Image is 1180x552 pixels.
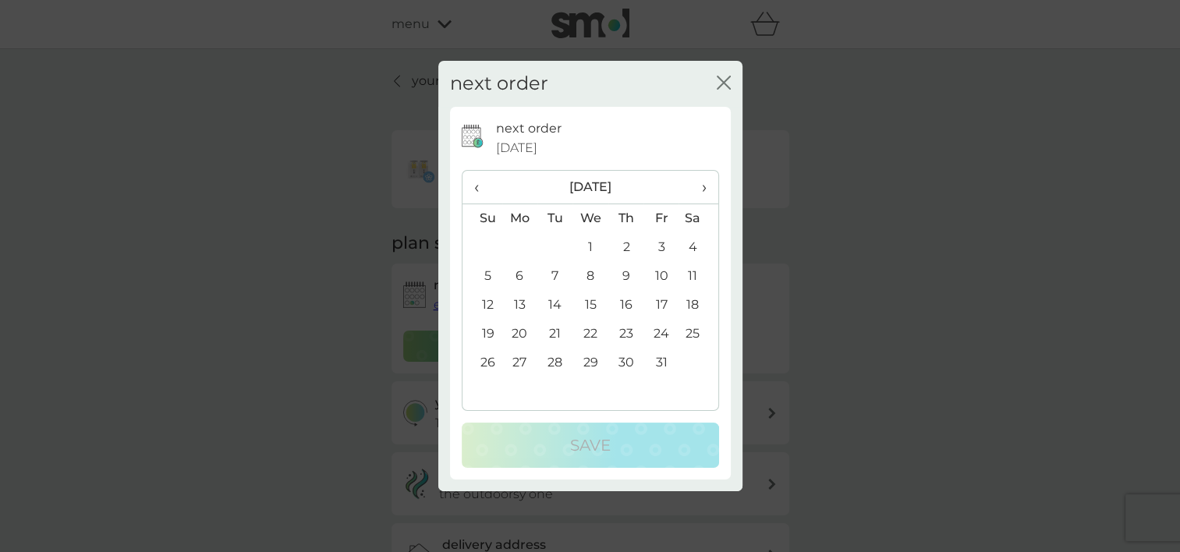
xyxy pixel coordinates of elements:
[496,138,537,158] span: [DATE]
[643,233,679,262] td: 3
[608,349,643,377] td: 30
[462,262,502,291] td: 5
[572,233,608,262] td: 1
[643,291,679,320] td: 17
[608,233,643,262] td: 2
[572,320,608,349] td: 22
[462,203,502,233] th: Su
[537,291,572,320] td: 14
[474,171,491,203] span: ‹
[608,203,643,233] th: Th
[537,320,572,349] td: 21
[679,233,718,262] td: 4
[679,291,718,320] td: 18
[502,203,538,233] th: Mo
[679,203,718,233] th: Sa
[608,320,643,349] td: 23
[643,203,679,233] th: Fr
[496,119,562,139] p: next order
[643,262,679,291] td: 10
[570,433,611,458] p: Save
[462,291,502,320] td: 12
[717,76,731,92] button: close
[572,262,608,291] td: 8
[462,423,719,468] button: Save
[502,320,538,349] td: 20
[690,171,706,203] span: ›
[537,349,572,377] td: 28
[537,203,572,233] th: Tu
[502,171,679,204] th: [DATE]
[502,262,538,291] td: 6
[643,349,679,377] td: 31
[608,262,643,291] td: 9
[572,291,608,320] td: 15
[502,349,538,377] td: 27
[679,320,718,349] td: 25
[502,291,538,320] td: 13
[537,262,572,291] td: 7
[643,320,679,349] td: 24
[462,320,502,349] td: 19
[608,291,643,320] td: 16
[572,349,608,377] td: 29
[572,203,608,233] th: We
[679,262,718,291] td: 11
[450,73,548,95] h2: next order
[462,349,502,377] td: 26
